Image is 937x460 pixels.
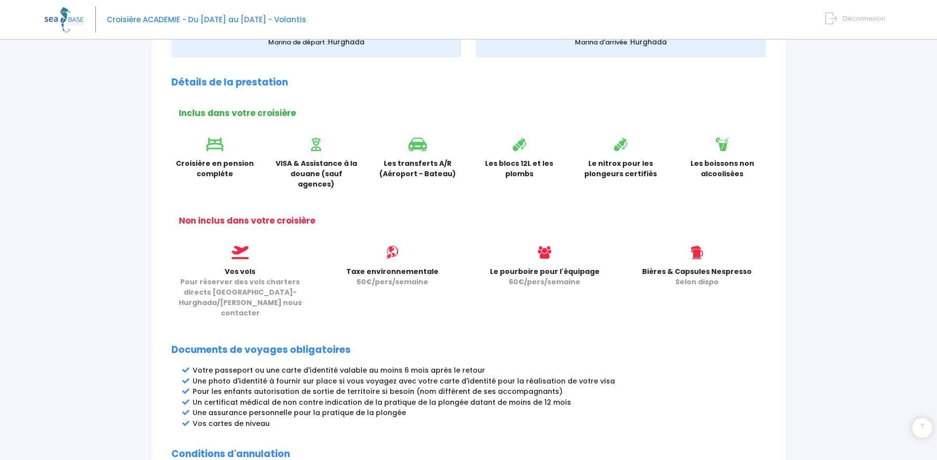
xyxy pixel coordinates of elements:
[509,277,580,287] span: 60€/pers/semaine
[179,108,766,118] h2: Inclus dans votre croisière
[171,158,258,179] p: Croisière en pension complète
[628,267,766,287] p: Bières & Capsules Nespresso
[206,138,223,151] img: icon_lit.svg
[476,158,563,179] p: Les blocs 12L et les plombs
[476,267,613,287] p: Le pourboire pour l'équipage
[386,246,399,259] img: icon_environment.svg
[614,138,627,151] img: icon_bouteille.svg
[513,138,526,151] img: icon_bouteille.svg
[374,158,461,179] p: Les transferts A/R (Aéroport - Bateau)
[193,376,766,386] li: Une photo d'identité à fournir sur place si vous voyagez avec votre carte d'identité pour la réal...
[328,37,365,47] span: Hurghada
[843,14,886,23] span: Déconnexion
[679,158,766,179] p: Les boissons non alcoolisées
[171,449,766,460] h2: Conditions d'annulation
[324,267,461,287] p: Taxe environnementale
[357,277,428,287] span: 50€/pers/semaine
[577,158,664,179] p: Le nitrox pour les plongeurs certifiés
[193,397,766,408] li: Un certificat médical de non contre indication de la pratique de la plongée datant de moins de 12...
[171,267,309,318] p: Vos vols
[630,37,667,47] span: Hurghada
[171,345,766,356] h2: Documents de voyages obligatoires
[538,246,551,259] img: icon_users@2x.png
[179,216,766,226] h2: Non inclus dans votre croisière
[311,138,321,151] img: icon_visa.svg
[675,277,719,287] span: Selon dispo
[193,408,766,418] li: Une assurance personnelle pour la pratique de la plongée
[107,14,306,25] span: Croisière ACADEMIE - Du [DATE] au [DATE] - Volantis
[691,246,702,259] img: icon_biere.svg
[179,277,302,318] span: Pour réserver des vols charters directs [GEOGRAPHIC_DATA]-Hurghada/[PERSON_NAME] nous contacter
[232,246,248,259] img: icon_vols.svg
[193,365,766,376] li: Votre passeport ou une carte d'identité valable au moins 6 mois après le retour
[186,37,447,47] p: Marina de départ :
[491,37,751,47] p: Marina d'arrivée :
[716,138,729,151] img: icon_boisson.svg
[193,386,766,397] li: Pour les enfants autorisation de sortie de territoire si besoin (nom différent de ses accompagnants)
[193,419,766,429] li: Vos cartes de niveau
[171,77,766,88] h2: Détails de la prestation
[408,138,427,151] img: icon_voiture.svg
[273,158,360,190] p: VISA & Assistance à la douane (sauf agences)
